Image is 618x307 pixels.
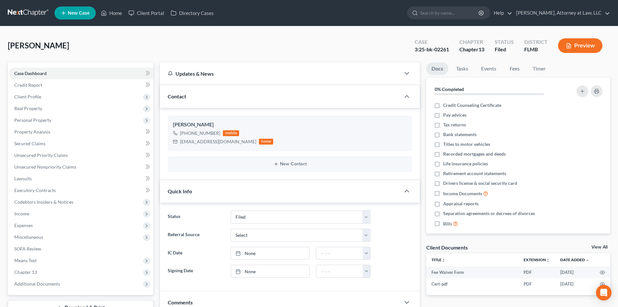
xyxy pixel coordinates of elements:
span: Miscellaneous [14,234,43,240]
a: None [231,265,309,277]
label: Referral Source [164,229,227,242]
div: mobile [223,130,239,136]
div: Case [415,38,449,46]
div: Chapter [459,46,484,53]
span: [PERSON_NAME] [8,41,69,50]
span: Appraisal reports [443,200,479,207]
div: Status [495,38,514,46]
span: Separation agreements or decrees of divorces [443,210,535,217]
td: [DATE] [555,266,595,278]
a: Unsecured Priority Claims [9,149,153,161]
span: Retirement account statements [443,170,506,177]
label: Status [164,211,227,224]
td: PDF [518,266,555,278]
div: Client Documents [426,244,468,251]
a: Events [476,62,502,75]
span: Credit Counseling Certificate [443,102,501,109]
span: Pay advices [443,112,467,118]
div: Chapter [459,38,484,46]
a: Executory Contracts [9,185,153,196]
span: Income Documents [443,190,482,197]
div: Filed [495,46,514,53]
td: [DATE] [555,278,595,290]
div: District [524,38,548,46]
a: Client Portal [125,7,167,19]
div: Open Intercom Messenger [596,285,612,301]
span: Titles to motor vehicles [443,141,490,147]
span: Bills [443,221,452,227]
a: Timer [527,62,551,75]
a: Fees [504,62,525,75]
a: Unsecured Nonpriority Claims [9,161,153,173]
strong: 0% Completed [435,86,464,92]
div: [EMAIL_ADDRESS][DOMAIN_NAME] [180,138,256,145]
span: New Case [68,11,90,16]
span: Quick Info [168,188,192,194]
td: Fee Waiver Form [426,266,518,278]
span: Property Analysis [14,129,50,134]
i: expand_more [586,258,589,262]
span: Income [14,211,29,216]
span: Unsecured Priority Claims [14,152,68,158]
input: -- : -- [316,265,363,277]
span: Tax returns [443,122,466,128]
span: Executory Contracts [14,187,56,193]
span: Real Property [14,106,42,111]
a: Secured Claims [9,138,153,149]
button: New Contact [173,161,407,167]
span: Lawsuits [14,176,32,181]
span: Secured Claims [14,141,45,146]
span: Life insurance policies [443,160,488,167]
span: Personal Property [14,117,51,123]
button: Preview [558,38,602,53]
a: Extensionunfold_more [524,257,550,262]
span: Additional Documents [14,281,60,287]
span: Case Dashboard [14,70,47,76]
a: Date Added expand_more [560,257,589,262]
div: FLMB [524,46,548,53]
div: [PERSON_NAME] [173,121,407,129]
span: 13 [479,46,484,52]
a: Property Analysis [9,126,153,138]
span: Credit Report [14,82,42,88]
a: Home [98,7,125,19]
td: Cert-pdf [426,278,518,290]
span: Bank statements [443,131,477,138]
label: IC Date [164,247,227,260]
span: Expenses [14,223,33,228]
span: Contact [168,93,186,99]
a: Credit Report [9,79,153,91]
a: Directory Cases [167,7,217,19]
span: Chapter 13 [14,269,37,275]
span: Recorded mortgages and deeds [443,151,506,157]
div: Updates & News [168,70,393,77]
span: Client Profile [14,94,41,99]
span: Means Test [14,258,37,263]
input: -- : -- [316,247,363,260]
a: Docs [426,62,448,75]
a: Titleunfold_more [431,257,445,262]
a: View All [591,245,608,249]
a: SOFA Review [9,243,153,255]
i: unfold_more [546,258,550,262]
td: PDF [518,278,555,290]
i: unfold_more [442,258,445,262]
input: Search by name... [420,7,479,19]
a: Help [491,7,512,19]
a: Tasks [451,62,473,75]
span: SOFA Review [14,246,41,251]
a: None [231,247,309,260]
span: Drivers license & social security card [443,180,517,186]
a: Case Dashboard [9,68,153,79]
span: Codebtors Insiders & Notices [14,199,73,205]
span: Comments [168,299,193,305]
div: home [259,139,273,145]
a: [PERSON_NAME], Attorney at Law, LLC [513,7,610,19]
label: Signing Date [164,265,227,278]
div: [PHONE_NUMBER] [180,130,220,136]
a: Lawsuits [9,173,153,185]
span: Unsecured Nonpriority Claims [14,164,76,170]
div: 3:25-bk-02261 [415,46,449,53]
